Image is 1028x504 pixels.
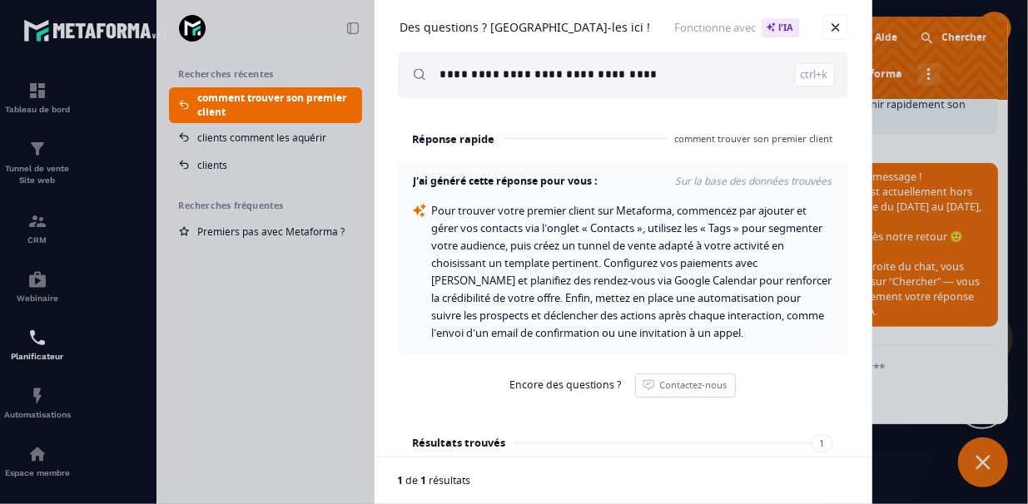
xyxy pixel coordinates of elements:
[398,474,842,487] div: de résultats
[198,91,352,119] span: comment trouver son premier client
[635,373,736,398] a: Contactez-nous
[421,473,427,487] span: 1
[413,130,495,148] h3: Réponse rapide
[198,225,345,239] span: Premiers pas avec Metaforma ?
[432,203,835,340] span: Pour trouver votre premier client sur Metaforma, commencez par ajouter et gérer vos contacts via ...
[413,175,598,188] h4: J'ai généré cette réponse pour vous :
[400,20,651,35] h1: Des questions ? [GEOGRAPHIC_DATA]-les ici !
[179,68,352,80] h2: Recherches récentes
[179,200,352,211] h2: Recherches fréquentes
[823,15,848,40] a: Fermer
[398,473,404,487] span: 1
[198,158,228,172] span: clients
[668,132,833,145] span: comment trouver son premier client
[598,175,833,188] span: Sur la base des données trouvées
[198,131,327,145] span: clients comment les aquérir
[510,378,622,392] span: Encore des questions ?
[675,18,800,37] span: Fonctionne avec
[413,434,506,452] h3: Résultats trouvés
[812,434,833,452] span: 1
[341,17,365,40] a: Réduire
[762,18,800,37] span: l'IA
